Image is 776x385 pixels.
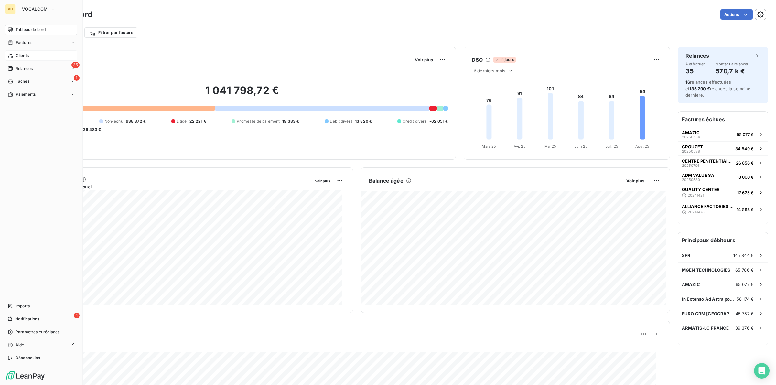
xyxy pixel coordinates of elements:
[313,178,332,184] button: Voir plus
[635,144,650,149] tspan: Août 25
[678,201,768,218] button: ALLIANCE FACTORIES LTD2024147814 563 €
[682,135,700,139] span: 20250534
[237,118,280,124] span: Promesse de paiement
[16,40,32,46] span: Factures
[682,296,737,302] span: In Extenso Ad Astra pour CIVAD Blancheporte
[282,118,299,124] span: 19 383 €
[678,127,768,141] button: AMAZIC2025053465 077 €
[682,326,729,331] span: ARMATIS-LC FRANCE
[682,282,700,287] span: AMAZIC
[624,178,646,184] button: Voir plus
[5,76,77,87] a: 1Tâches
[403,118,427,124] span: Crédit divers
[685,80,751,98] span: relances effectuées et relancés la semaine dernière.
[737,296,754,302] span: 58 174 €
[482,144,496,149] tspan: Mars 25
[514,144,526,149] tspan: Avr. 25
[71,62,80,68] span: 35
[678,141,768,155] button: CROUZET2025053834 549 €
[369,177,404,185] h6: Balance âgée
[315,179,330,183] span: Voir plus
[682,311,736,316] span: EURO CRM [GEOGRAPHIC_DATA]
[689,86,710,91] span: 135 290 €
[678,155,768,170] button: CENTRE PENITENTIAIRE DE DUCOS2025070626 856 €
[678,184,768,201] button: QUALITY CENTER2024142117 625 €
[5,371,45,381] img: Logo LeanPay
[16,303,30,309] span: Imports
[678,232,768,248] h6: Principaux débiteurs
[678,170,768,184] button: ADM VALUE SA2025058018 000 €
[355,118,372,124] span: 13 820 €
[682,130,700,135] span: AMAZIC
[474,68,505,73] span: 6 derniers mois
[682,158,733,164] span: CENTRE PENITENTIAIRE DE DUCOS
[5,301,77,311] a: Imports
[81,127,101,133] span: -29 483 €
[37,84,448,103] h2: 1 041 798,72 €
[5,340,77,350] a: Aide
[626,178,644,183] span: Voir plus
[682,173,714,178] span: ADM VALUE SA
[189,118,206,124] span: 22 221 €
[737,175,754,180] span: 18 000 €
[682,187,720,192] span: QUALITY CENTER
[5,50,77,61] a: Clients
[330,118,352,124] span: Débit divers
[688,210,705,214] span: 20241478
[716,62,749,66] span: Montant à relancer
[5,25,77,35] a: Tableau de bord
[16,27,46,33] span: Tableau de bord
[735,146,754,151] span: 34 549 €
[716,66,749,76] h4: 570,7 k €
[737,207,754,212] span: 14 563 €
[733,253,754,258] span: 145 844 €
[720,9,753,20] button: Actions
[754,363,770,379] div: Open Intercom Messenger
[429,118,448,124] span: -62 051 €
[682,144,703,149] span: CROUZET
[5,63,77,74] a: 35Relances
[678,112,768,127] h6: Factures échues
[685,80,690,85] span: 16
[177,118,187,124] span: Litige
[5,4,16,14] div: VO
[685,52,709,59] h6: Relances
[685,66,705,76] h4: 35
[5,327,77,337] a: Paramètres et réglages
[16,91,36,97] span: Paiements
[605,144,618,149] tspan: Juil. 25
[737,132,754,137] span: 65 077 €
[74,75,80,81] span: 1
[737,190,754,195] span: 17 625 €
[74,313,80,318] span: 4
[5,37,77,48] a: Factures
[682,253,690,258] span: SFR
[685,62,705,66] span: À effectuer
[15,316,39,322] span: Notifications
[104,118,123,124] span: Non-échu
[84,27,137,38] button: Filtrer par facture
[544,144,556,149] tspan: Mai 25
[126,118,146,124] span: 638 872 €
[37,183,310,190] span: Chiffre d'affaires mensuel
[16,53,29,59] span: Clients
[22,6,48,12] span: VOCALCOM
[682,267,731,273] span: MGEN TECHNOLOGIES
[16,355,40,361] span: Déconnexion
[5,89,77,100] a: Paiements
[682,164,700,167] span: 20250706
[574,144,587,149] tspan: Juin 25
[16,66,33,71] span: Relances
[736,282,754,287] span: 65 077 €
[735,326,754,331] span: 39 376 €
[735,267,754,273] span: 65 786 €
[415,57,433,62] span: Voir plus
[736,311,754,316] span: 45 757 €
[736,160,754,166] span: 26 856 €
[413,57,435,63] button: Voir plus
[16,329,59,335] span: Paramètres et réglages
[682,149,700,153] span: 20250538
[493,57,516,63] span: 11 jours
[16,342,24,348] span: Aide
[688,193,704,197] span: 20241421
